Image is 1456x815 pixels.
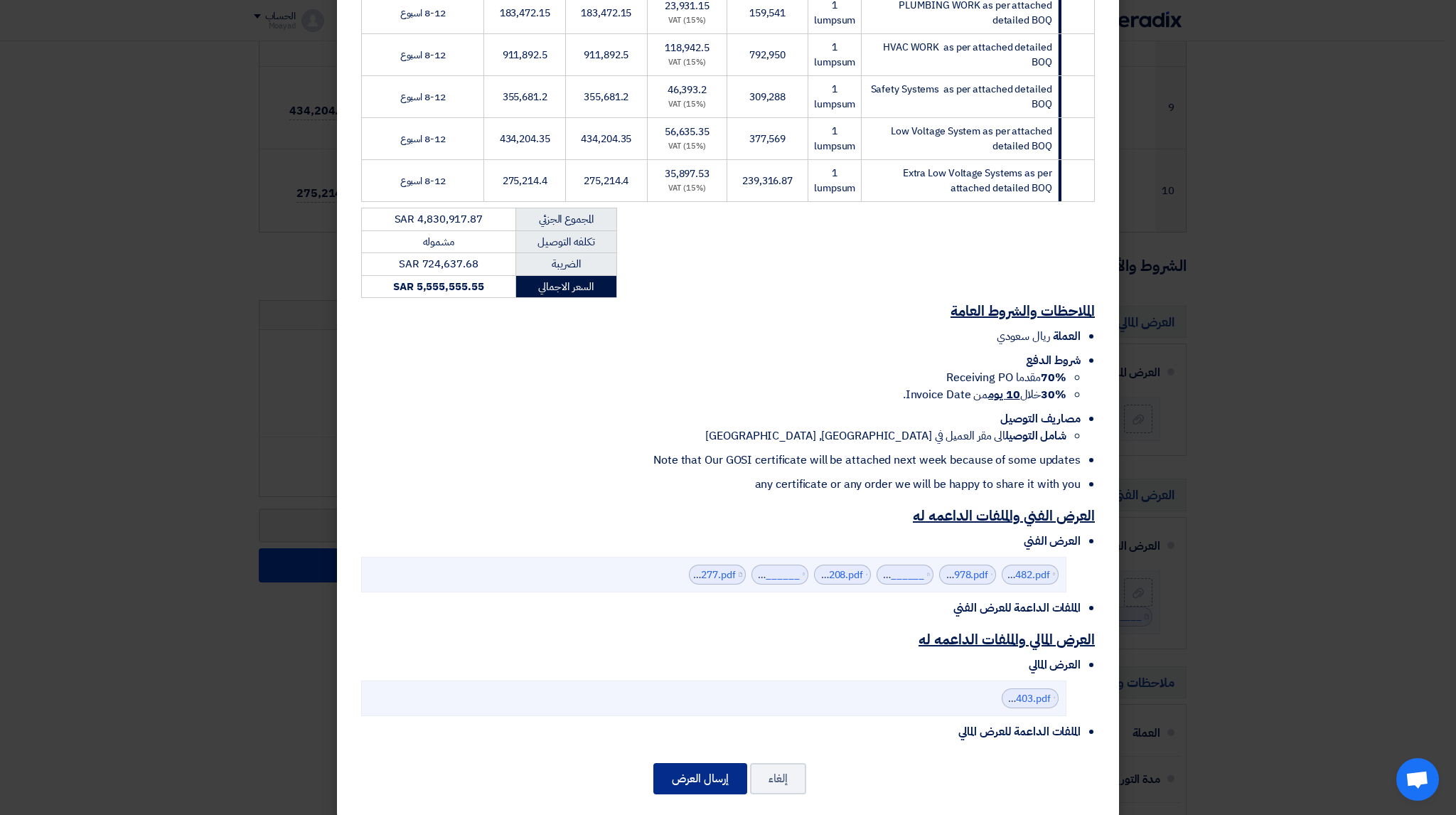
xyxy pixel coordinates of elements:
[988,386,1019,403] u: 10 يوم
[581,132,631,147] span: 434,204.35
[653,141,721,153] div: (15%) VAT
[423,234,454,250] span: مشموله
[1041,369,1066,386] strong: 70%
[515,230,616,253] td: تكلفه التوصيل
[814,82,855,112] span: 1 lumpsum
[400,6,446,21] span: 8-12 اسبوع
[503,48,547,63] span: 911,892.5
[393,279,483,294] strong: SAR 5,555,555.55
[958,723,1081,740] span: الملفات الداعمة للعرض المالي
[653,99,721,111] div: (15%) VAT
[668,82,707,97] span: 46,393.2
[742,174,793,188] span: 239,316.87
[500,132,550,147] span: 434,204.35
[503,174,547,188] span: 275,214.4
[749,6,786,21] span: 159,541
[361,427,1066,444] li: الى مقر العميل في [GEOGRAPHIC_DATA], [GEOGRAPHIC_DATA]
[665,41,710,55] span: 118,942.5
[913,505,1095,526] u: العرض الفني والملفات الداعمه له
[400,90,446,105] span: 8-12 اسبوع
[1396,758,1439,801] a: Open chat
[891,124,1052,154] span: Low Voltage System as per attached detailed BOQ
[749,48,786,63] span: 792,950
[951,300,1095,321] u: الملاحظات والشروط العامة
[653,15,721,27] div: (15%) VAT
[814,124,855,154] span: 1 lumpsum
[997,328,1050,345] span: ريال سعودي
[749,132,786,147] span: 377,569
[515,253,616,276] td: الضريبة
[400,132,446,147] span: 8-12 اسبوع
[903,386,1066,403] span: خلال من Invoice Date.
[903,166,1052,196] span: Extra Low Voltage Systems as per attached detailed BOQ
[1053,328,1081,345] span: العملة
[1024,533,1081,550] span: العرض الفني
[919,629,1095,650] u: العرض المالي والملفات الداعمه له
[1029,656,1081,673] span: العرض المالي
[515,208,616,231] td: المجموع الجزئي
[883,40,1052,70] span: HVAC WORK as per attached detailed BOQ
[362,208,516,231] td: SAR 4,830,917.87
[581,6,631,21] span: 183,472.15
[750,763,806,794] button: إلغاء
[361,476,1081,493] li: any certificate or any order we will be happy to share it with you
[653,183,721,195] div: (15%) VAT
[500,6,550,21] span: 183,472.15
[946,369,1066,386] span: مقدما Receiving PO
[1000,410,1081,427] span: مصاريف التوصيل
[953,600,1081,617] span: الملفات الداعمة للعرض الفني
[665,166,710,181] span: 35,897.53
[399,256,478,272] span: SAR 724,637.68
[361,452,1081,469] li: Note that Our GOSI certificate will be attached next week because of some updates
[515,275,616,298] td: السعر الاجمالي
[1026,352,1081,369] span: شروط الدفع
[665,124,710,139] span: 56,635.35
[749,90,786,105] span: 309,288
[653,57,721,69] div: (15%) VAT
[503,90,547,105] span: 355,681.2
[400,48,446,63] span: 8-12 اسبوع
[400,174,446,188] span: 8-12 اسبوع
[1005,427,1066,444] strong: شامل التوصيل
[584,48,628,63] span: 911,892.5
[814,40,855,70] span: 1 lumpsum
[871,82,1052,112] span: Safety Systems as per attached detailed BOQ
[584,90,628,105] span: 355,681.2
[653,763,747,794] button: إرسال العرض
[1041,386,1066,403] strong: 30%
[584,174,628,188] span: 275,214.4
[814,166,855,196] span: 1 lumpsum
